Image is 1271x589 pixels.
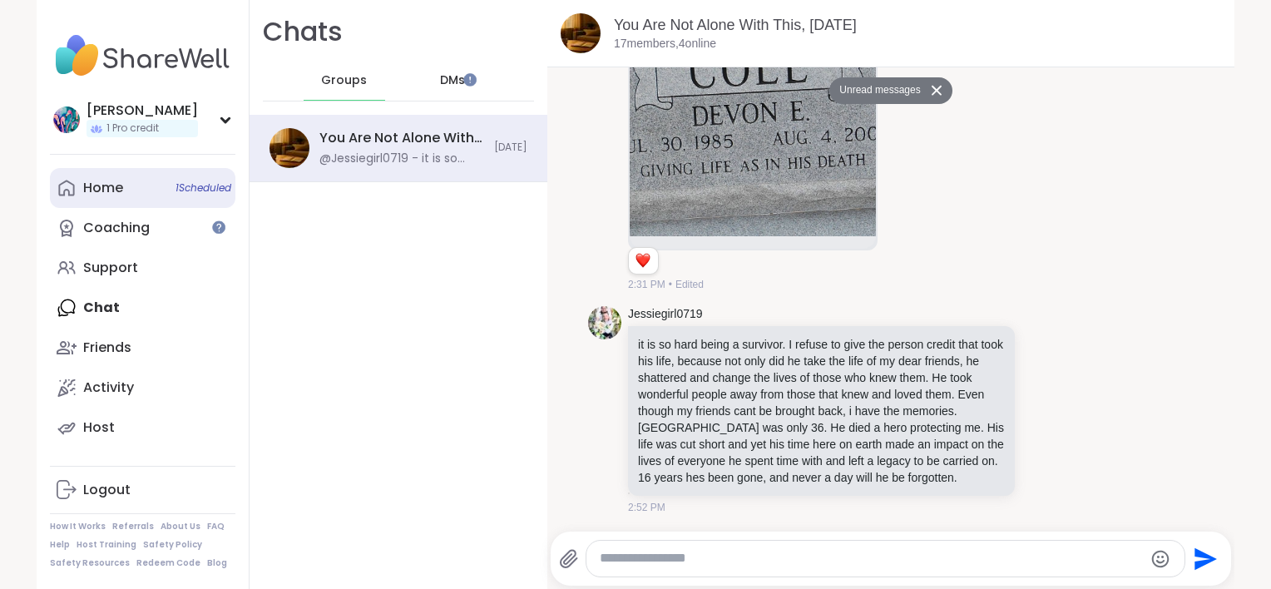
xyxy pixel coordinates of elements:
a: Logout [50,470,235,510]
img: hollyjanicki [53,106,80,133]
div: Support [83,259,138,277]
a: Redeem Code [136,557,200,569]
a: About Us [161,521,200,532]
div: Host [83,418,115,437]
button: Send [1185,540,1223,577]
a: Safety Policy [143,539,202,551]
div: Logout [83,481,131,499]
div: Home [83,179,123,197]
span: [DATE] [494,141,527,155]
div: Activity [83,379,134,397]
span: DMs [440,72,465,89]
a: Support [50,248,235,288]
button: Emoji picker [1150,549,1170,569]
div: Friends [83,339,131,357]
a: Jessiegirl0719 [628,306,703,323]
a: Activity [50,368,235,408]
span: • [669,277,672,292]
textarea: Type your message [600,550,1143,567]
img: https://sharewell-space-live.sfo3.digitaloceanspaces.com/user-generated/3602621c-eaa5-4082-863a-9... [588,306,621,339]
a: Referrals [112,521,154,532]
span: Groups [321,72,367,89]
h1: Chats [263,13,343,51]
div: [PERSON_NAME] [87,101,198,120]
span: Edited [675,277,704,292]
iframe: Spotlight [463,73,477,87]
span: 1 Scheduled [176,181,231,195]
img: You Are Not Alone With This, Sep 10 [270,128,309,168]
a: Safety Resources [50,557,130,569]
a: How It Works [50,521,106,532]
a: Coaching [50,208,235,248]
p: it is so hard being a survivor. I refuse to give the person credit that took his life, because no... [638,336,1005,486]
span: 2:52 PM [628,500,665,515]
div: You Are Not Alone With This, [DATE] [319,129,484,147]
img: You Are Not Alone With This, Sep 10 [561,13,601,53]
div: Coaching [83,219,150,237]
a: Home1Scheduled [50,168,235,208]
span: 1 Pro credit [106,121,159,136]
button: Unread messages [829,77,925,104]
a: Friends [50,328,235,368]
img: ShareWell Nav Logo [50,27,235,85]
a: You Are Not Alone With This, [DATE] [614,17,857,33]
a: FAQ [207,521,225,532]
span: 2:31 PM [628,277,665,292]
a: Help [50,539,70,551]
button: Reactions: love [634,255,651,268]
a: Blog [207,557,227,569]
div: @Jessiegirl0719 - it is so hard being a survivor. I refuse to give the person credit that took hi... [319,151,484,167]
div: Reaction list [629,248,658,275]
a: Host [50,408,235,448]
iframe: Spotlight [212,220,225,234]
p: 17 members, 4 online [614,36,716,52]
a: Host Training [77,539,136,551]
